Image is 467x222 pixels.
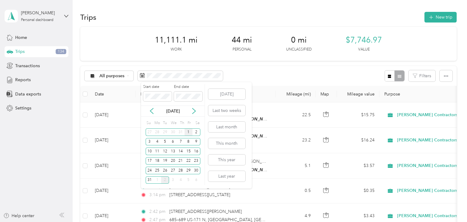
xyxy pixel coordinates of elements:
span: [PERSON_NAME] Contractors Inc [397,213,465,219]
div: 19 [161,157,169,165]
div: 3 [169,176,177,184]
button: Filters [409,70,435,82]
div: 22 [185,157,192,165]
span: Trips [15,48,25,55]
p: [DATE] [160,108,186,114]
div: Fr [187,119,192,127]
div: 2 [192,128,200,136]
button: Last month [208,122,245,132]
td: [DATE] [90,102,136,128]
div: 29 [161,128,169,136]
p: Work [171,47,182,52]
span: Data exports [15,91,41,97]
label: End date [174,84,202,90]
span: All purposes [99,74,125,78]
div: 15 [185,147,192,155]
div: [PERSON_NAME] [21,10,59,16]
div: 24 [146,167,154,174]
td: [DATE] [90,128,136,153]
td: $15.75 [337,102,379,128]
button: New trip [424,12,457,23]
span: 0 mi [291,35,307,45]
th: Date [90,86,136,102]
div: Tu [162,119,168,127]
span: [PERSON_NAME] Contractors Inc [397,112,465,118]
div: 29 [185,167,192,174]
div: 31 [146,176,154,184]
span: [PERSON_NAME] Contractors Inc [397,187,465,194]
div: 8 [185,138,192,146]
button: Last two weeks [208,105,245,116]
div: 30 [192,167,200,174]
td: [DATE] [90,153,136,179]
th: Map [316,86,337,102]
label: Start date [143,84,172,90]
div: 6 [169,138,177,146]
td: $0.35 [337,179,379,203]
h1: Trips [80,14,96,20]
span: 44 mi [232,35,252,45]
td: 22.5 [275,102,316,128]
span: Home [15,34,27,41]
div: 5 [161,138,169,146]
div: 12 [161,147,169,155]
div: 6 [192,176,200,184]
p: Value [358,47,370,52]
div: 11 [153,147,161,155]
span: [STREET_ADDRESS][US_STATE] [169,192,230,197]
div: 7 [177,138,185,146]
div: Su [146,119,151,127]
div: Mo [153,119,160,127]
th: Purpose [379,86,465,102]
div: 27 [146,128,154,136]
td: $3.57 [337,153,379,179]
iframe: Everlance-gr Chat Button Frame [433,188,467,222]
td: 23.2 [275,128,316,153]
button: This year [208,154,245,165]
button: This month [208,138,245,149]
div: 1 [153,176,161,184]
span: [PERSON_NAME] Contractors Inc [397,137,465,144]
span: 2:42 pm [149,208,167,215]
th: Locations [136,86,275,102]
div: 23 [192,157,200,165]
th: Mileage (mi) [275,86,316,102]
div: 21 [177,157,185,165]
div: 30 [169,128,177,136]
div: 14 [177,147,185,155]
td: $16.24 [337,128,379,153]
div: 2 [161,176,169,184]
td: 5.1 [275,153,316,179]
div: 4 [177,176,185,184]
button: Help center [3,213,34,219]
button: [DATE] [208,89,245,99]
span: Transactions [15,63,40,69]
div: Personal dashboard [21,18,54,22]
div: 4 [153,138,161,146]
td: 0.5 [275,179,316,203]
div: Th [179,119,185,127]
td: [DATE] [90,179,136,203]
p: Unclassified [286,47,312,52]
span: 134 [56,49,66,54]
div: 5 [185,176,192,184]
span: 11,111.1 mi [155,35,198,45]
span: 3:14 pm [149,192,167,198]
div: 28 [153,128,161,136]
div: We [170,119,177,127]
p: Personal [233,47,251,52]
div: 31 [177,128,185,136]
span: Reports [15,77,31,83]
div: 25 [153,167,161,174]
span: Settings [15,105,31,111]
span: [STREET_ADDRESS][US_STATE] [169,184,230,189]
div: 1 [185,128,192,136]
button: Last year [208,171,245,182]
div: 27 [169,167,177,174]
div: 13 [169,147,177,155]
div: 3 [146,138,154,146]
th: Mileage value [337,86,379,102]
div: Sa [195,119,200,127]
span: [PERSON_NAME] Contractors Inc [397,162,465,169]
